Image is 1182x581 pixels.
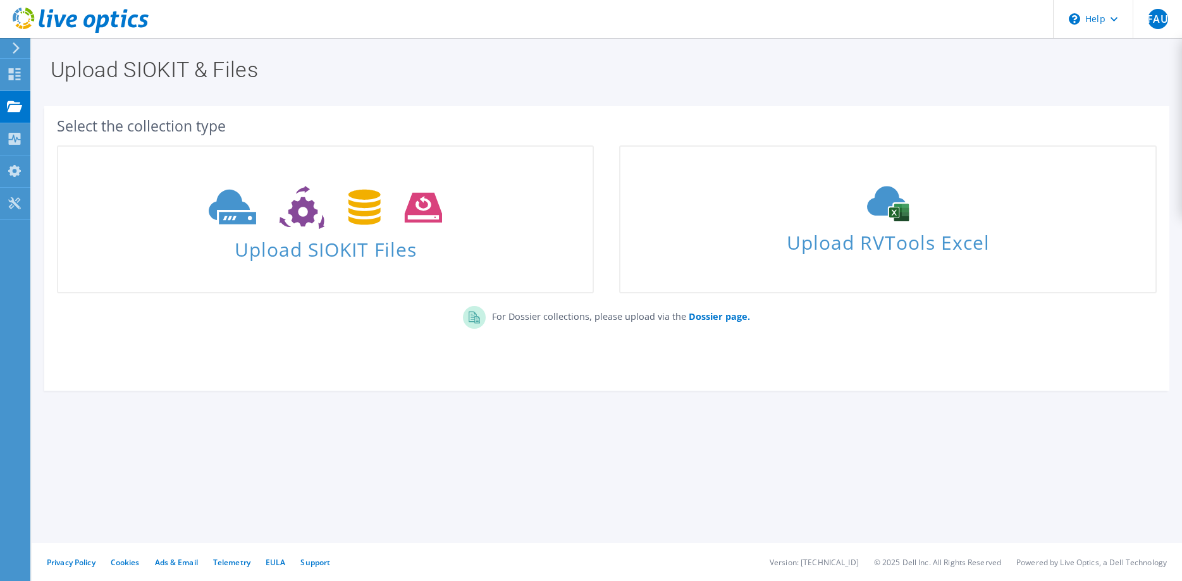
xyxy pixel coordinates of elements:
[213,557,250,568] a: Telemetry
[266,557,285,568] a: EULA
[57,145,594,293] a: Upload SIOKIT Files
[57,119,1157,133] div: Select the collection type
[1016,557,1167,568] li: Powered by Live Optics, a Dell Technology
[486,306,750,324] p: For Dossier collections, please upload via the
[51,59,1157,80] h1: Upload SIOKIT & Files
[47,557,95,568] a: Privacy Policy
[770,557,859,568] li: Version: [TECHNICAL_ID]
[58,232,593,259] span: Upload SIOKIT Files
[1148,9,1168,29] span: FAU
[1069,13,1080,25] svg: \n
[689,310,750,322] b: Dossier page.
[686,310,750,322] a: Dossier page.
[300,557,330,568] a: Support
[620,226,1155,253] span: Upload RVTools Excel
[874,557,1001,568] li: © 2025 Dell Inc. All Rights Reserved
[155,557,198,568] a: Ads & Email
[111,557,140,568] a: Cookies
[619,145,1156,293] a: Upload RVTools Excel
